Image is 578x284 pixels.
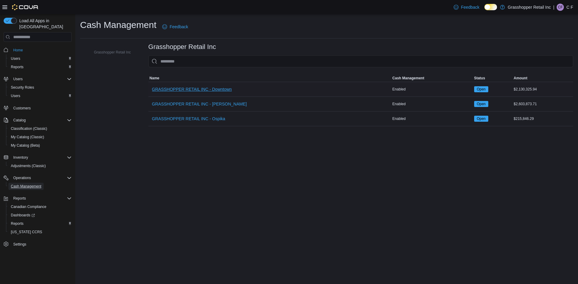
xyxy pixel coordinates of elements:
[6,124,74,133] button: Classification (Classic)
[8,133,47,141] a: My Catalog (Classic)
[6,211,74,219] a: Dashboards
[11,117,28,124] button: Catalog
[11,163,46,168] span: Adjustments (Classic)
[474,101,488,107] span: Open
[8,125,72,132] span: Classification (Classic)
[8,142,72,149] span: My Catalog (Beta)
[11,241,29,248] a: Settings
[557,4,564,11] div: C F
[11,174,33,182] button: Operations
[512,75,573,82] button: Amount
[8,55,72,62] span: Users
[8,84,72,91] span: Security Roles
[150,76,160,81] span: Name
[80,19,156,31] h1: Cash Management
[1,240,74,249] button: Settings
[8,228,72,236] span: Washington CCRS
[6,162,74,170] button: Adjustments (Classic)
[1,45,74,54] button: Home
[4,43,72,264] nav: Complex example
[477,116,486,121] span: Open
[6,219,74,228] button: Reports
[514,76,527,81] span: Amount
[558,4,563,11] span: CF
[13,155,28,160] span: Inventory
[461,4,479,10] span: Feedback
[85,49,133,56] button: Grasshopper Retail Inc
[474,116,488,122] span: Open
[11,47,25,54] a: Home
[553,4,555,11] p: |
[6,203,74,211] button: Canadian Compliance
[392,76,424,81] span: Cash Management
[13,77,23,81] span: Users
[11,143,40,148] span: My Catalog (Beta)
[566,4,573,11] p: C F
[6,182,74,191] button: Cash Management
[512,100,573,108] div: $2,603,873.71
[8,92,23,99] a: Users
[6,92,74,100] button: Users
[8,84,36,91] a: Security Roles
[11,184,41,189] span: Cash Management
[8,63,26,71] a: Reports
[148,55,573,67] input: This is a search bar. As you type, the results lower in the page will automatically filter.
[473,75,513,82] button: Status
[391,100,473,108] div: Enabled
[451,1,482,13] a: Feedback
[11,46,72,53] span: Home
[13,48,23,53] span: Home
[8,133,72,141] span: My Catalog (Classic)
[11,204,46,209] span: Canadian Compliance
[152,86,232,92] span: GRASSHOPPER RETAIL INC - Downtown
[11,154,72,161] span: Inventory
[11,117,72,124] span: Catalog
[1,153,74,162] button: Inventory
[8,63,72,71] span: Reports
[11,56,20,61] span: Users
[13,196,26,201] span: Reports
[1,75,74,83] button: Users
[160,21,190,33] a: Feedback
[11,221,23,226] span: Reports
[11,213,35,218] span: Dashboards
[1,174,74,182] button: Operations
[477,87,486,92] span: Open
[6,141,74,150] button: My Catalog (Beta)
[11,85,34,90] span: Security Roles
[8,203,49,210] a: Canadian Compliance
[11,75,25,83] button: Users
[8,162,72,169] span: Adjustments (Classic)
[148,43,216,50] h3: Grasshopper Retail Inc
[11,174,72,182] span: Operations
[13,176,31,180] span: Operations
[6,133,74,141] button: My Catalog (Classic)
[148,75,391,82] button: Name
[150,113,228,125] button: GRASSHOPPER RETAIL INC - Ospika
[169,24,188,30] span: Feedback
[8,125,50,132] a: Classification (Classic)
[391,86,473,93] div: Enabled
[11,65,23,69] span: Reports
[11,240,72,248] span: Settings
[6,228,74,236] button: [US_STATE] CCRS
[11,93,20,98] span: Users
[508,4,551,11] p: Grasshopper Retail Inc
[8,212,37,219] a: Dashboards
[477,101,486,107] span: Open
[8,162,48,169] a: Adjustments (Classic)
[8,55,23,62] a: Users
[474,76,485,81] span: Status
[13,118,26,123] span: Catalog
[152,101,247,107] span: GRASSHOPPER RETAIL INC - [PERSON_NAME]
[6,54,74,63] button: Users
[1,194,74,203] button: Reports
[13,106,31,111] span: Customers
[13,242,26,247] span: Settings
[8,228,45,236] a: [US_STATE] CCRS
[152,116,225,122] span: GRASSHOPPER RETAIL INC - Ospika
[150,83,234,95] button: GRASSHOPPER RETAIL INC - Downtown
[8,220,72,227] span: Reports
[11,195,28,202] button: Reports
